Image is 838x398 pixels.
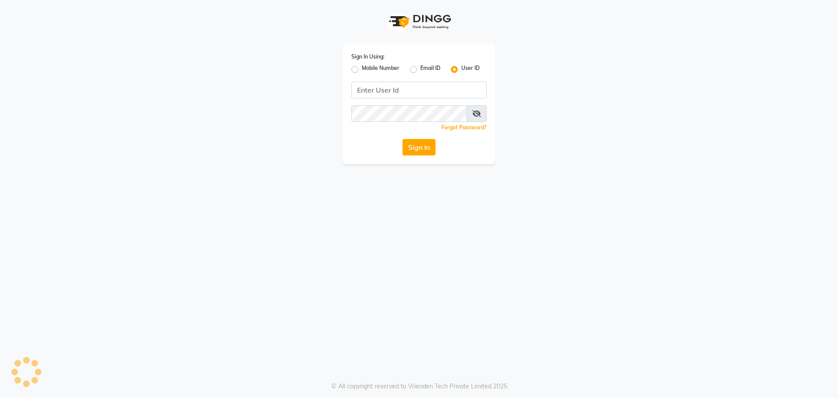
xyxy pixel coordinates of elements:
[351,82,487,98] input: Username
[402,139,436,156] button: Sign In
[420,64,440,75] label: Email ID
[362,64,399,75] label: Mobile Number
[384,9,454,35] img: logo1.svg
[441,124,487,131] a: Forgot Password?
[351,53,385,61] label: Sign In Using:
[351,105,467,122] input: Username
[461,64,480,75] label: User ID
